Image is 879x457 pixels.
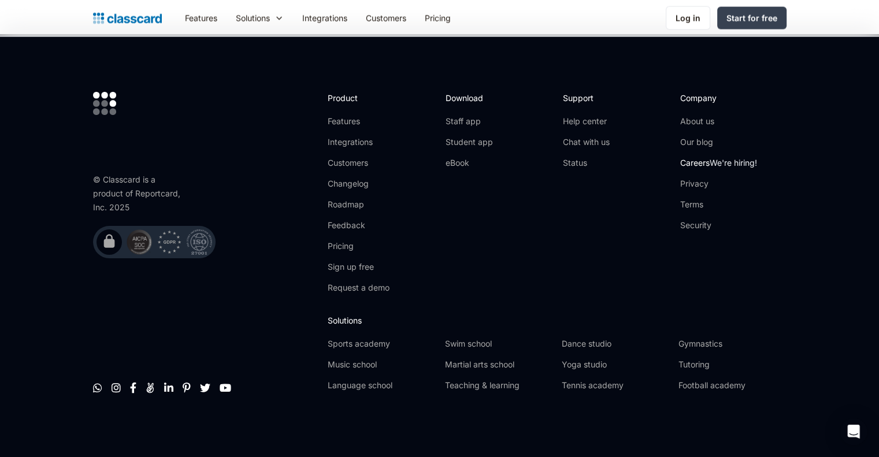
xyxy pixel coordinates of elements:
[680,157,757,169] a: CareersWe're hiring!
[680,116,757,127] a: About us
[416,5,460,31] a: Pricing
[678,380,786,391] a: Football academy
[717,7,787,29] a: Start for free
[562,380,669,391] a: Tennis academy
[563,92,610,104] h2: Support
[164,382,173,393] a: 
[840,418,867,445] div: Open Intercom Messenger
[328,136,390,148] a: Integrations
[200,382,210,393] a: 
[666,6,710,30] a: Log in
[236,12,270,24] div: Solutions
[680,136,757,148] a: Our blog
[445,136,492,148] a: Student app
[130,382,136,393] a: 
[328,261,390,273] a: Sign up free
[678,359,786,370] a: Tutoring
[357,5,416,31] a: Customers
[328,116,390,127] a: Features
[680,92,757,104] h2: Company
[444,338,552,350] a: Swim school
[445,92,492,104] h2: Download
[562,359,669,370] a: Yoga studio
[680,199,757,210] a: Terms
[444,380,552,391] a: Teaching & learning
[93,10,162,27] a: home
[328,359,435,370] a: Music school
[328,178,390,190] a: Changelog
[328,199,390,210] a: Roadmap
[328,380,435,391] a: Language school
[563,136,610,148] a: Chat with us
[328,314,786,326] h2: Solutions
[183,382,191,393] a: 
[176,5,227,31] a: Features
[726,12,777,24] div: Start for free
[563,116,610,127] a: Help center
[227,5,293,31] div: Solutions
[678,338,786,350] a: Gymnastics
[328,220,390,231] a: Feedback
[445,116,492,127] a: Staff app
[676,12,700,24] div: Log in
[563,157,610,169] a: Status
[146,382,155,393] a: 
[710,158,757,168] span: We're hiring!
[328,157,390,169] a: Customers
[93,173,186,214] div: © Classcard is a product of Reportcard, Inc. 2025
[293,5,357,31] a: Integrations
[328,240,390,252] a: Pricing
[328,92,390,104] h2: Product
[562,338,669,350] a: Dance studio
[93,382,102,393] a: 
[328,338,435,350] a: Sports academy
[444,359,552,370] a: Martial arts school
[220,382,231,393] a: 
[680,178,757,190] a: Privacy
[328,282,390,293] a: Request a demo
[680,220,757,231] a: Security
[112,382,121,393] a: 
[445,157,492,169] a: eBook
